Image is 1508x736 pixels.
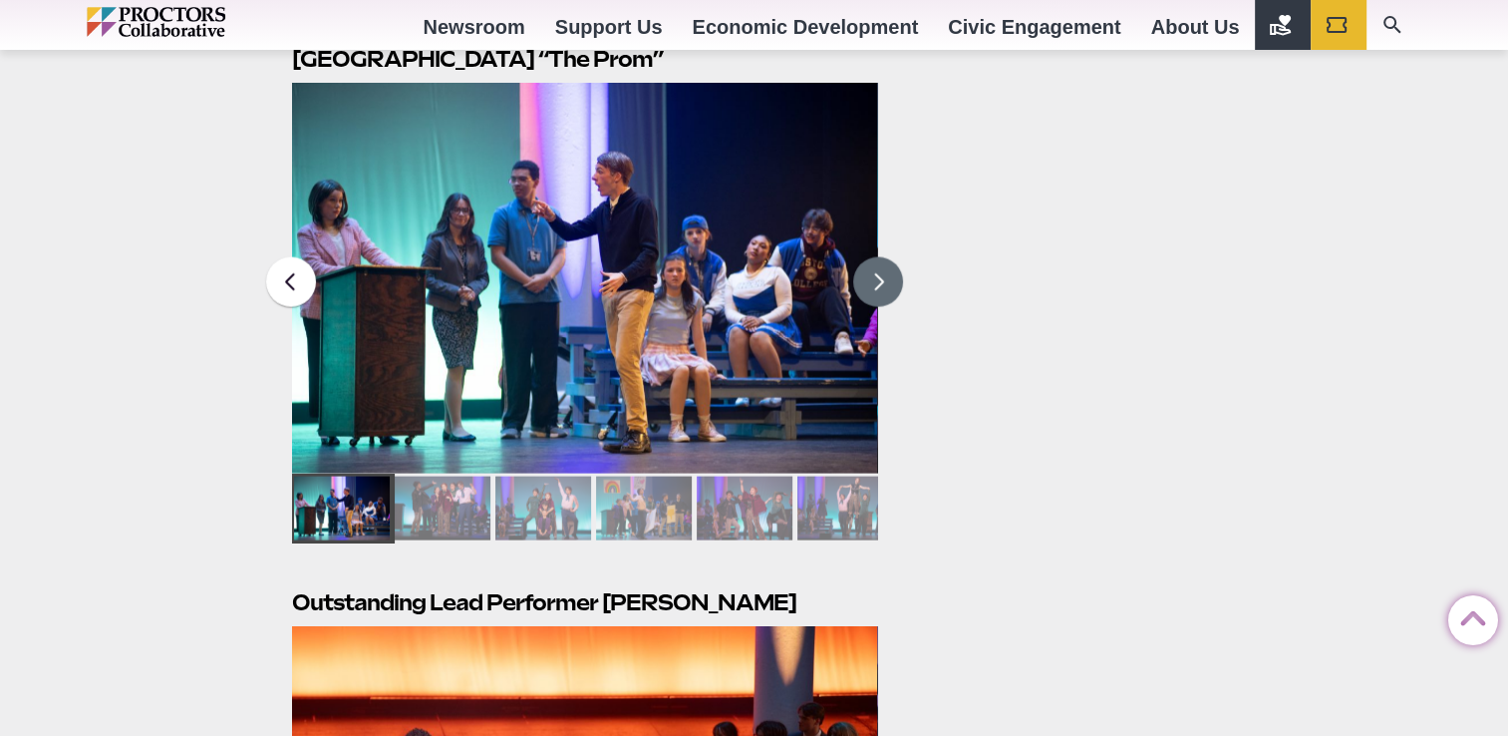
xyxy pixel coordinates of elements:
h2: Outstanding Lead Performer [PERSON_NAME] [292,587,878,618]
img: Proctors logo [87,7,311,37]
button: Previous slide [266,257,316,307]
button: Next slide [853,257,903,307]
h2: [GEOGRAPHIC_DATA] “The Prom” [292,44,878,75]
a: Back to Top [1448,596,1488,636]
